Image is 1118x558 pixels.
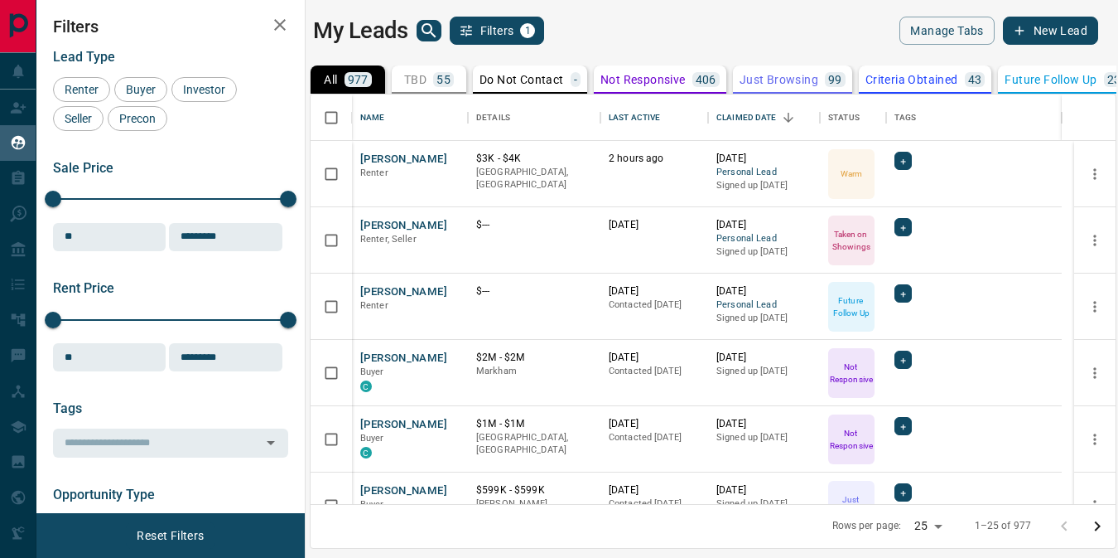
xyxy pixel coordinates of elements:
[716,497,812,511] p: Signed up [DATE]
[865,74,958,85] p: Criteria Obtained
[716,95,777,141] div: Claimed Date
[360,284,447,300] button: [PERSON_NAME]
[820,95,886,141] div: Status
[476,417,592,431] p: $1M - $1M
[313,17,408,44] h1: My Leads
[360,499,384,510] span: Buyer
[894,417,912,435] div: +
[830,427,873,452] p: Not Responsive
[360,234,417,245] span: Renter, Seller
[479,74,564,85] p: Do Not Contact
[53,487,155,502] span: Opportunity Type
[609,284,700,298] p: [DATE]
[360,300,388,311] span: Renter
[1003,17,1098,45] button: New Lead
[476,166,592,192] p: [GEOGRAPHIC_DATA], [GEOGRAPHIC_DATA]
[171,77,237,102] div: Investor
[609,218,700,232] p: [DATE]
[832,519,902,533] p: Rows per page:
[53,106,104,131] div: Seller
[53,400,82,416] span: Tags
[716,179,812,192] p: Signed up [DATE]
[740,74,818,85] p: Just Browsing
[360,366,384,377] span: Buyer
[716,232,812,246] span: Personal Lead
[476,95,510,141] div: Details
[113,112,161,125] span: Precon
[900,285,906,302] span: +
[360,433,384,444] span: Buyer
[53,17,288,36] h2: Filters
[1082,493,1107,518] button: more
[716,351,812,365] p: [DATE]
[716,245,812,259] p: Signed up [DATE]
[476,351,592,365] p: $2M - $2M
[177,83,231,96] span: Investor
[900,153,906,169] span: +
[696,74,716,85] p: 406
[476,365,592,378] p: Markham
[476,218,592,232] p: $---
[360,351,447,366] button: [PERSON_NAME]
[360,417,447,433] button: [PERSON_NAME]
[609,351,700,365] p: [DATE]
[900,484,906,501] span: +
[352,95,468,141] div: Name
[886,95,1062,141] div: Tags
[609,483,700,497] p: [DATE]
[450,17,545,45] button: Filters1
[324,74,337,85] p: All
[900,352,906,368] span: +
[716,365,812,378] p: Signed up [DATE]
[259,431,282,454] button: Open
[708,95,820,141] div: Claimed Date
[360,152,447,167] button: [PERSON_NAME]
[716,166,812,180] span: Personal Lead
[894,351,912,369] div: +
[830,294,873,319] p: Future Follow Up
[777,106,800,129] button: Sort
[908,514,947,538] div: 25
[716,298,812,313] span: Personal Lead
[53,49,115,65] span: Lead Type
[436,74,451,85] p: 55
[609,417,700,431] p: [DATE]
[600,74,686,85] p: Not Responsive
[522,25,533,36] span: 1
[476,284,592,298] p: $---
[830,228,873,253] p: Taken on Showings
[716,312,812,325] p: Signed up [DATE]
[476,483,592,497] p: $599K - $599K
[1082,228,1107,253] button: more
[476,431,592,457] p: [GEOGRAPHIC_DATA], [GEOGRAPHIC_DATA]
[894,95,917,141] div: Tags
[894,218,912,236] div: +
[120,83,161,96] span: Buyer
[600,95,708,141] div: Last Active
[574,74,577,85] p: -
[900,219,906,235] span: +
[108,106,167,131] div: Precon
[1082,294,1107,319] button: more
[360,218,447,234] button: [PERSON_NAME]
[476,152,592,166] p: $3K - $4K
[360,167,388,178] span: Renter
[968,74,982,85] p: 43
[53,160,113,176] span: Sale Price
[899,17,994,45] button: Manage Tabs
[609,152,700,166] p: 2 hours ago
[830,361,873,386] p: Not Responsive
[716,218,812,232] p: [DATE]
[114,77,167,102] div: Buyer
[1081,510,1114,543] button: Go to next page
[59,112,98,125] span: Seller
[348,74,369,85] p: 977
[609,95,660,141] div: Last Active
[900,418,906,434] span: +
[894,284,912,303] div: +
[828,74,842,85] p: 99
[360,381,372,392] div: condos.ca
[417,20,441,41] button: search button
[476,497,592,511] p: [PERSON_NAME]
[830,493,873,518] p: Just Browsing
